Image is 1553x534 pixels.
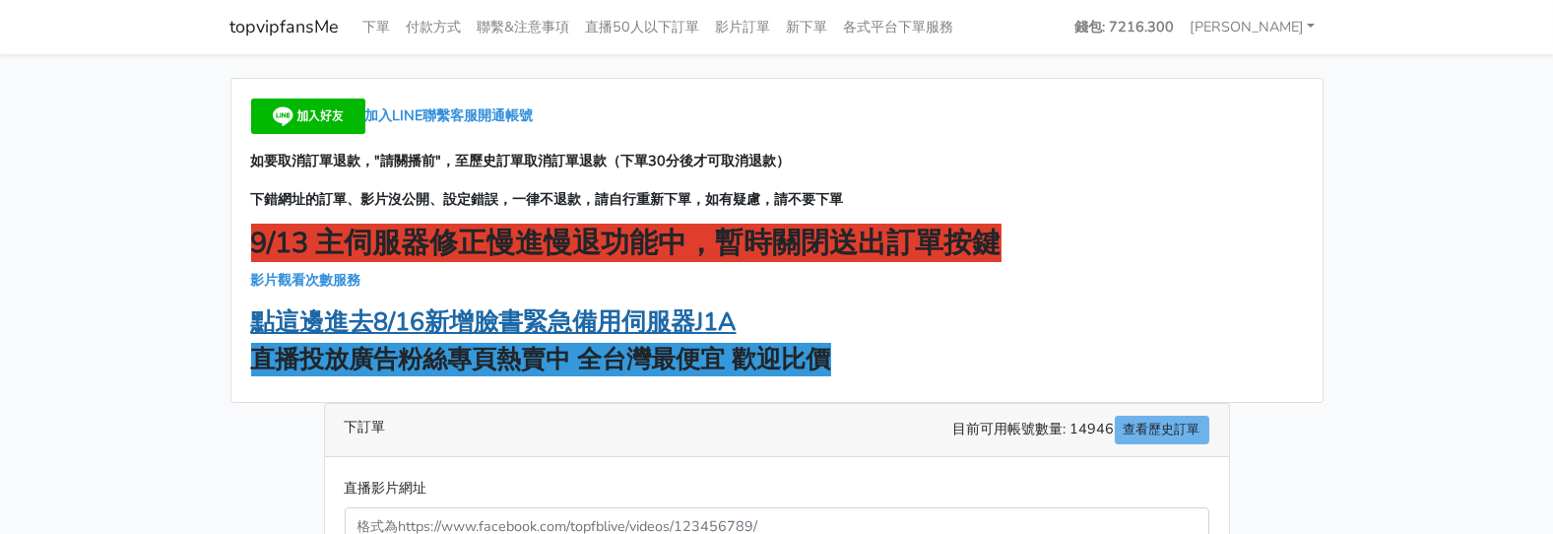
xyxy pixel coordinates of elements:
span: 目前可用帳號數量: 14946 [953,416,1209,444]
a: 新下單 [779,8,836,46]
a: [PERSON_NAME] [1182,8,1324,46]
a: 影片訂單 [708,8,779,46]
a: 各式平台下單服務 [836,8,962,46]
a: 付款方式 [399,8,470,46]
a: 下單 [356,8,399,46]
strong: 如要取消訂單退款，"請關播前"，至歷史訂單取消訂單退款（下單30分後才可取消退款） [251,151,791,170]
a: 錢包: 7216.300 [1067,8,1182,46]
div: 下訂單 [325,404,1229,457]
a: 影片觀看次數服務 [251,270,361,290]
a: 直播50人以下訂單 [578,8,708,46]
strong: 錢包: 7216.300 [1074,17,1174,36]
a: 查看歷史訂單 [1115,416,1209,444]
img: 加入好友 [251,99,365,134]
a: 點這邊進去8/16新增臉書緊急備用伺服器J1A [251,305,737,339]
strong: 下錯網址的訂單、影片沒公開、設定錯誤，一律不退款，請自行重新下單，如有疑慮，請不要下單 [251,189,844,209]
strong: 直播投放廣告粉絲專頁熱賣中 全台灣最便宜 歡迎比價 [251,343,831,376]
strong: 9/13 主伺服器修正慢進慢退功能中，暫時關閉送出訂單按鍵 [251,224,1002,262]
a: 聯繫&注意事項 [470,8,578,46]
a: 加入LINE聯繫客服開通帳號 [251,105,534,125]
a: topvipfansMe [230,8,340,46]
label: 直播影片網址 [345,477,427,500]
